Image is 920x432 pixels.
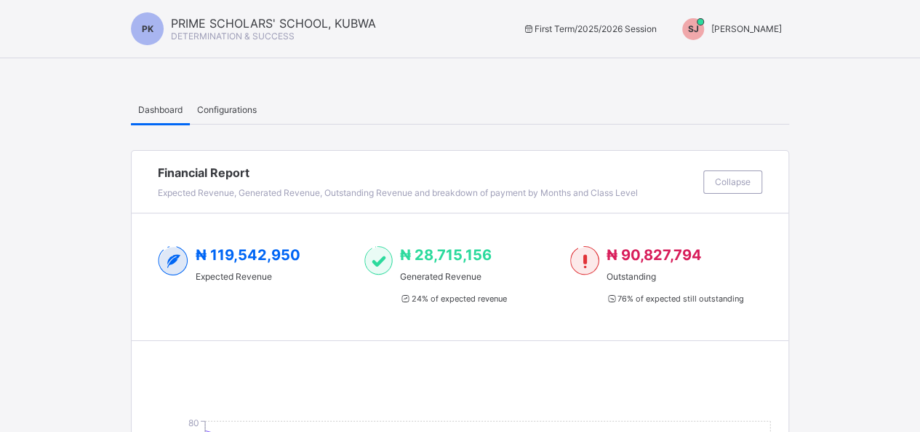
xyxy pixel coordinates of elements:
img: expected-2.4343d3e9d0c965b919479240f3db56ac.svg [158,246,188,275]
span: Financial Report [158,165,696,180]
span: session/term information [522,23,657,34]
span: PK [142,23,153,34]
span: ₦ 28,715,156 [400,246,492,264]
span: Expected Revenue, Generated Revenue, Outstanding Revenue and breakdown of payment by Months and C... [158,187,638,198]
span: Expected Revenue [196,271,300,282]
span: DETERMINATION & SUCCESS [171,31,295,42]
span: ₦ 90,827,794 [607,246,702,264]
span: Outstanding [607,271,744,282]
span: Configurations [197,104,257,115]
span: 24 % of expected revenue [400,294,506,304]
span: Generated Revenue [400,271,506,282]
span: [PERSON_NAME] [711,23,782,34]
span: Dashboard [138,104,183,115]
img: paid-1.3eb1404cbcb1d3b736510a26bbfa3ccb.svg [364,246,393,275]
span: PRIME SCHOLARS' SCHOOL, KUBWA [171,16,376,31]
span: Collapse [715,176,751,187]
span: SJ [688,23,699,34]
span: ₦ 119,542,950 [196,246,300,264]
span: 76 % of expected still outstanding [607,294,744,304]
tspan: 80 [188,417,199,428]
img: outstanding-1.146d663e52f09953f639664a84e30106.svg [570,246,599,275]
